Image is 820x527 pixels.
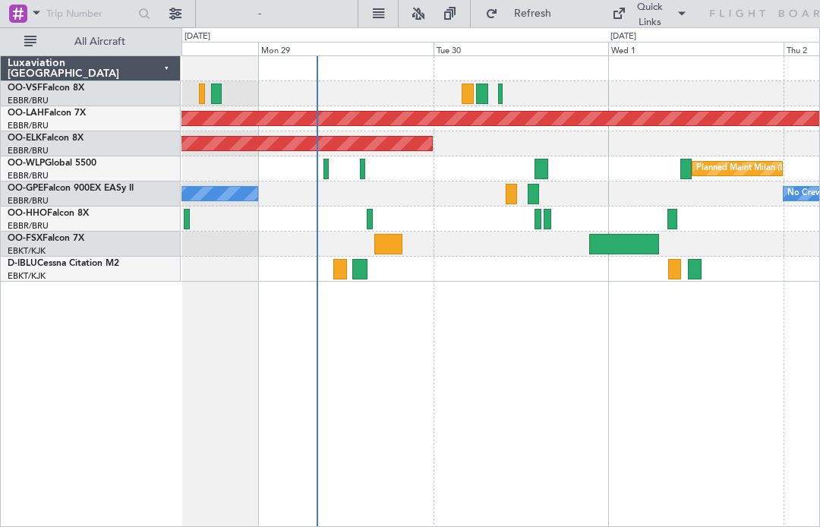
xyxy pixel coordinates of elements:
[8,159,96,168] a: OO-WLPGlobal 5500
[39,36,160,47] span: All Aircraft
[8,259,119,268] a: D-IBLUCessna Citation M2
[8,195,49,207] a: EBBR/BRU
[8,134,42,143] span: OO-ELK
[8,84,43,93] span: OO-VSF
[8,84,84,93] a: OO-VSFFalcon 8X
[608,42,783,55] div: Wed 1
[8,184,43,193] span: OO-GPE
[8,234,43,243] span: OO-FSX
[8,170,49,181] a: EBBR/BRU
[8,120,49,131] a: EBBR/BRU
[8,209,47,218] span: OO-HHO
[8,159,45,168] span: OO-WLP
[696,157,806,180] div: Planned Maint Milan (Linate)
[478,2,569,26] button: Refresh
[8,270,46,282] a: EBKT/KJK
[184,30,210,43] div: [DATE]
[8,109,44,118] span: OO-LAH
[8,220,49,232] a: EBBR/BRU
[17,30,165,54] button: All Aircraft
[8,145,49,156] a: EBBR/BRU
[8,234,84,243] a: OO-FSXFalcon 7X
[434,42,608,55] div: Tue 30
[8,184,134,193] a: OO-GPEFalcon 900EX EASy II
[46,2,134,25] input: Trip Number
[610,30,636,43] div: [DATE]
[8,259,37,268] span: D-IBLU
[258,42,433,55] div: Mon 29
[501,8,565,19] span: Refresh
[8,109,86,118] a: OO-LAHFalcon 7X
[8,134,84,143] a: OO-ELKFalcon 8X
[8,245,46,257] a: EBKT/KJK
[604,2,695,26] button: Quick Links
[8,209,89,218] a: OO-HHOFalcon 8X
[8,95,49,106] a: EBBR/BRU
